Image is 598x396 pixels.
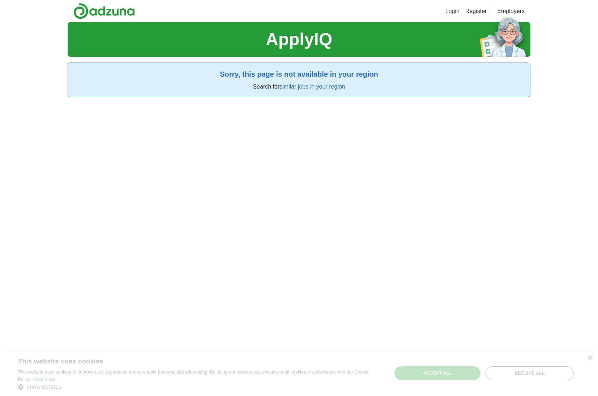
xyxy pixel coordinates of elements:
a: Employers [497,7,525,16]
a: similar jobs in your region [279,84,345,90]
span: This website uses cookies to improve user experience and to enable personalised advertising. By u... [18,370,369,382]
a: Register [465,7,487,16]
div: Accept all [394,366,480,380]
div: This website uses cookies [18,355,363,366]
h1: ApplyIQ [266,26,332,52]
img: Adzuna logo [73,3,135,19]
h2: Sorry, this page is not available in your region [74,69,524,80]
p: Search for [74,82,524,91]
div: Show details [18,383,381,391]
span: Show details [27,385,61,390]
div: Close [587,355,593,361]
a: Read more, opens a new window [33,377,55,382]
a: Login [445,7,460,16]
div: Decline all [486,366,574,380]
